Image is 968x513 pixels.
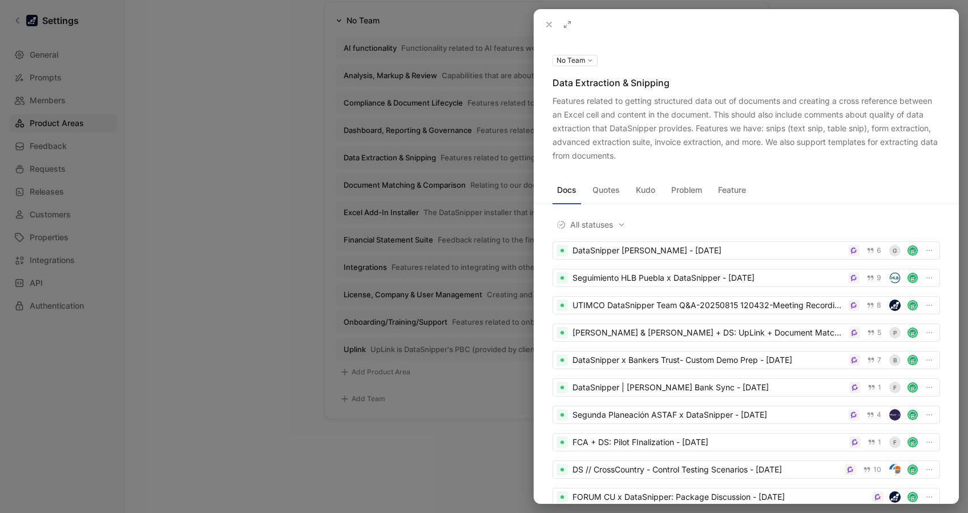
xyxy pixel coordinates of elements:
div: G [889,245,901,256]
div: DS // CrossCountry - Control Testing Scenarios - [DATE] [572,463,840,476]
img: avatar [909,493,917,501]
button: Quotes [588,181,624,199]
span: 5 [877,329,881,336]
button: No Team [552,55,598,66]
span: All statuses [556,218,626,232]
button: 10 [861,463,884,476]
button: Problem [667,181,707,199]
button: 1 [865,381,884,394]
a: DS // CrossCountry - Control Testing Scenarios - [DATE]10avatar [552,461,940,479]
button: Feature [713,181,751,199]
img: crosscountry-consulting.com [889,464,901,475]
button: 8 [864,299,884,312]
img: avatar [909,466,917,474]
img: hlbpuebla.com [889,272,901,284]
div: FCA + DS: Pilot FInalization - [DATE] [572,435,845,449]
span: 1 [878,384,881,391]
span: 6 [877,247,881,254]
a: DataSnipper [PERSON_NAME] - [DATE]6Gavatar [552,241,940,260]
button: 9 [864,272,884,284]
img: avatar [909,329,917,337]
button: 5 [865,326,884,339]
div: [PERSON_NAME] & [PERSON_NAME] + DS: UpLink + Document Matching - [DATE] [572,326,844,340]
a: UTIMCO DataSnipper Team Q&A-20250815 120432-Meeting Recording - [DATE]8avatar [552,296,940,314]
div: F [889,437,901,448]
img: 31327841-222b-4347-9571-07eb47e694c5.jpg [889,491,901,503]
div: DataSnipper x Bankers Trust- Custom Demo Prep - [DATE] [572,353,844,367]
span: 10 [873,466,881,473]
button: Kudo [631,181,660,199]
div: Segunda Planeación ASTAF x DataSnipper - [DATE] [572,408,844,422]
div: P [889,327,901,338]
span: 7 [877,357,881,363]
a: FCA + DS: Pilot FInalization - [DATE]1Favatar [552,433,940,451]
button: All statuses [552,217,630,232]
div: B [889,354,901,366]
img: avatar [909,383,917,391]
div: Features related to getting structured data out of documents and creating a cross reference betwe... [552,94,940,163]
button: 4 [864,409,884,421]
button: 1 [865,436,884,449]
button: 7 [865,354,884,366]
button: 6 [864,244,884,257]
a: Seguimiento HLB Puebla x DataSnipper - [DATE]9avatar [552,269,940,287]
span: 4 [877,411,881,418]
div: DataSnipper | [PERSON_NAME] Bank Sync - [DATE] [572,381,845,394]
div: FORUM CU x DataSnipper: Package Discussion - [DATE] [572,490,868,504]
div: DataSnipper [PERSON_NAME] - [DATE] [572,244,844,257]
div: F [889,382,901,393]
img: avatar [909,247,917,255]
a: FORUM CU x DataSnipper: Package Discussion - [DATE]avatar [552,488,940,506]
img: astaf.com [889,409,901,421]
img: 31327841-222b-4347-9571-07eb47e694c5.jpg [889,300,901,311]
img: avatar [909,411,917,419]
img: avatar [909,301,917,309]
img: avatar [909,356,917,364]
span: 1 [878,439,881,446]
img: avatar [909,274,917,282]
span: 9 [877,274,881,281]
img: avatar [909,438,917,446]
a: DataSnipper | [PERSON_NAME] Bank Sync - [DATE]1Favatar [552,378,940,397]
a: DataSnipper x Bankers Trust- Custom Demo Prep - [DATE]7Bavatar [552,351,940,369]
span: 8 [877,302,881,309]
div: UTIMCO DataSnipper Team Q&A-20250815 120432-Meeting Recording - [DATE] [572,298,844,312]
button: Docs [552,181,581,199]
div: Data Extraction & Snipping [552,76,940,90]
a: [PERSON_NAME] & [PERSON_NAME] + DS: UpLink + Document Matching - [DATE]5Pavatar [552,324,940,342]
div: Seguimiento HLB Puebla x DataSnipper - [DATE] [572,271,844,285]
a: Segunda Planeación ASTAF x DataSnipper - [DATE]4avatar [552,406,940,424]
